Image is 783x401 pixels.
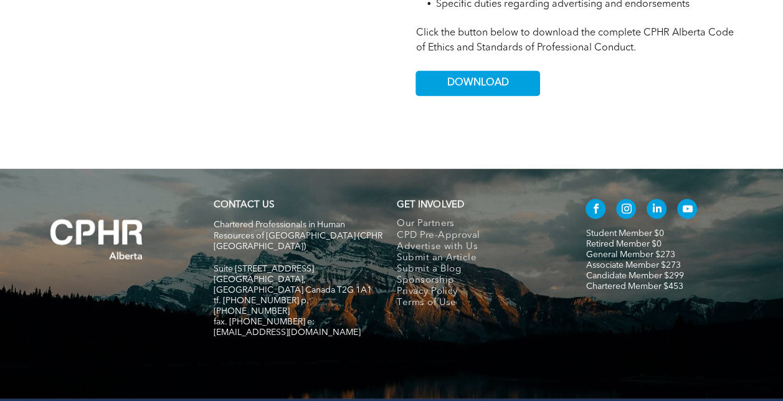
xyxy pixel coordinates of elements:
[586,199,605,222] a: facebook
[397,230,560,241] a: CPD Pre-Approval
[214,275,372,294] span: [GEOGRAPHIC_DATA], [GEOGRAPHIC_DATA] Canada T2G 1A1
[397,252,560,263] a: Submit an Article
[586,271,683,280] a: Candidate Member $299
[214,317,361,336] span: fax. [PHONE_NUMBER] e:[EMAIL_ADDRESS][DOMAIN_NAME]
[397,286,560,297] a: Privacy Policy
[397,219,560,230] a: Our Partners
[586,281,683,290] a: Chartered Member $453
[415,70,540,96] a: DOWNLOAD
[447,77,509,89] span: DOWNLOAD
[586,239,661,248] a: Retired Member $0
[586,260,680,269] a: Associate Member $273
[214,296,309,315] span: tf. [PHONE_NUMBER] p. [PHONE_NUMBER]
[647,199,667,222] a: linkedin
[616,199,636,222] a: instagram
[214,264,314,273] span: Suite [STREET_ADDRESS]
[586,250,675,258] a: General Member $273
[397,241,560,252] a: Advertise with Us
[397,200,463,210] span: GET INVOLVED
[677,199,697,222] a: youtube
[586,229,663,237] a: Student Member $0
[415,28,733,53] span: Click the button below to download the complete CPHR Alberta Code of Ethics and Standards of Prof...
[397,297,560,308] a: Terms of Use
[214,220,382,250] span: Chartered Professionals in Human Resources of [GEOGRAPHIC_DATA] (CPHR [GEOGRAPHIC_DATA])
[397,263,560,275] a: Submit a Blog
[214,200,274,210] a: CONTACT US
[397,275,560,286] a: Sponsorship
[25,194,168,285] img: A white background with a few lines on it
